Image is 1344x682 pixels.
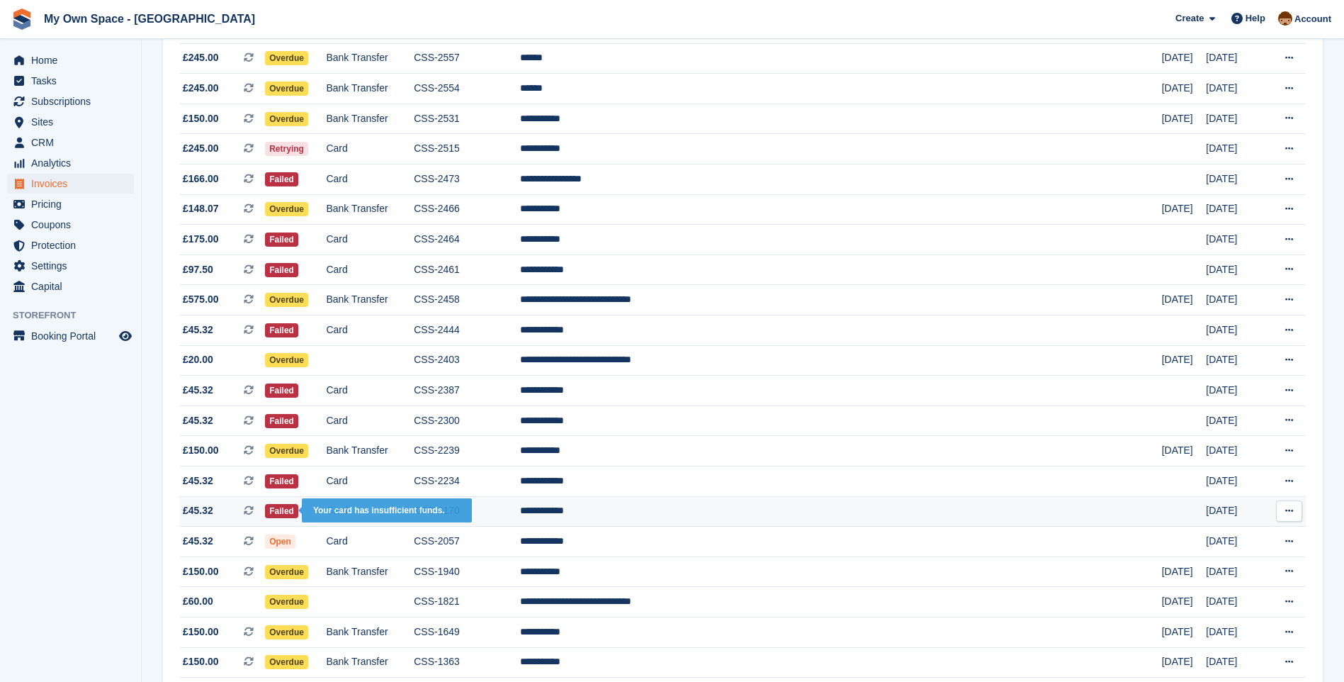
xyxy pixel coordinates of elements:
[265,112,308,126] span: Overdue
[326,557,414,587] td: Bank Transfer
[13,308,141,323] span: Storefront
[31,112,116,132] span: Sites
[265,142,308,156] span: Retrying
[31,326,116,346] span: Booking Portal
[265,625,308,639] span: Overdue
[1206,617,1263,647] td: [DATE]
[31,50,116,70] span: Home
[414,255,520,285] td: CSS-2461
[11,9,33,30] img: stora-icon-8386f47178a22dfd0bd8f6a31ec36ba5ce8667c1dd55bd0f319d3a0aa187defe.svg
[1206,647,1263,678] td: [DATE]
[414,466,520,496] td: CSS-2234
[31,174,116,194] span: Invoices
[414,285,520,315] td: CSS-2458
[265,263,298,277] span: Failed
[414,104,520,134] td: CSS-2531
[326,527,414,557] td: Card
[1206,527,1263,557] td: [DATE]
[1246,11,1265,26] span: Help
[1206,43,1263,74] td: [DATE]
[414,345,520,376] td: CSS-2403
[183,534,213,549] span: £45.32
[1206,587,1263,617] td: [DATE]
[31,194,116,214] span: Pricing
[265,293,308,307] span: Overdue
[326,134,414,164] td: Card
[265,172,298,186] span: Failed
[1206,104,1263,134] td: [DATE]
[183,262,213,277] span: £97.50
[265,414,298,428] span: Failed
[1206,225,1263,255] td: [DATE]
[1206,376,1263,406] td: [DATE]
[31,153,116,173] span: Analytics
[1162,617,1207,647] td: [DATE]
[31,71,116,91] span: Tasks
[1206,285,1263,315] td: [DATE]
[265,233,298,247] span: Failed
[414,617,520,647] td: CSS-1649
[183,564,219,579] span: £150.00
[183,474,213,488] span: £45.32
[1206,406,1263,436] td: [DATE]
[183,625,219,639] span: £150.00
[183,111,219,126] span: £150.00
[1162,587,1207,617] td: [DATE]
[414,527,520,557] td: CSS-2057
[183,383,213,398] span: £45.32
[1162,436,1207,466] td: [DATE]
[414,43,520,74] td: CSS-2557
[265,595,308,609] span: Overdue
[1206,194,1263,225] td: [DATE]
[326,466,414,496] td: Card
[265,504,298,518] span: Failed
[31,215,116,235] span: Coupons
[183,81,219,96] span: £245.00
[265,565,308,579] span: Overdue
[414,134,520,164] td: CSS-2515
[326,285,414,315] td: Bank Transfer
[326,74,414,104] td: Bank Transfer
[1206,466,1263,496] td: [DATE]
[1162,74,1207,104] td: [DATE]
[414,406,520,436] td: CSS-2300
[7,153,134,173] a: menu
[183,352,213,367] span: £20.00
[1162,647,1207,678] td: [DATE]
[31,235,116,255] span: Protection
[1206,255,1263,285] td: [DATE]
[117,328,134,345] a: Preview store
[326,315,414,345] td: Card
[326,225,414,255] td: Card
[1278,11,1292,26] img: Paula Harris
[7,133,134,152] a: menu
[265,202,308,216] span: Overdue
[265,384,298,398] span: Failed
[1175,11,1204,26] span: Create
[1162,285,1207,315] td: [DATE]
[7,50,134,70] a: menu
[183,292,219,307] span: £575.00
[183,201,219,216] span: £148.07
[1206,345,1263,376] td: [DATE]
[1206,315,1263,345] td: [DATE]
[7,174,134,194] a: menu
[183,141,219,156] span: £245.00
[326,496,414,527] td: Card
[31,256,116,276] span: Settings
[183,323,213,337] span: £45.32
[7,256,134,276] a: menu
[326,376,414,406] td: Card
[1294,12,1331,26] span: Account
[183,172,219,186] span: £166.00
[7,112,134,132] a: menu
[1206,164,1263,195] td: [DATE]
[31,91,116,111] span: Subscriptions
[414,315,520,345] td: CSS-2444
[7,91,134,111] a: menu
[326,647,414,678] td: Bank Transfer
[1206,74,1263,104] td: [DATE]
[414,587,520,617] td: CSS-1821
[414,557,520,587] td: CSS-1940
[1162,43,1207,74] td: [DATE]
